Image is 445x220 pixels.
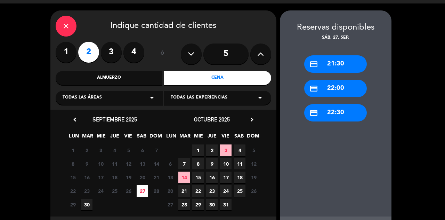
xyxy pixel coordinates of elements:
[56,71,163,85] div: Almuerzo
[95,172,106,183] span: 17
[164,158,176,170] span: 6
[148,94,156,102] i: arrow_drop_down
[206,185,218,197] span: 23
[248,172,259,183] span: 19
[280,34,391,41] div: sáb. 27, sep.
[68,132,80,143] span: LUN
[164,185,176,197] span: 20
[149,132,161,143] span: DOM
[304,104,367,121] div: 22:30
[67,199,79,210] span: 29
[206,199,218,210] span: 30
[81,172,92,183] span: 16
[206,172,218,183] span: 16
[309,109,318,117] i: credit_card
[178,199,190,210] span: 28
[123,158,134,170] span: 12
[136,132,147,143] span: SAB
[234,158,245,170] span: 11
[67,185,79,197] span: 22
[95,132,107,143] span: MIE
[192,172,204,183] span: 15
[62,22,70,30] i: close
[109,158,120,170] span: 11
[304,80,367,97] div: 22:00
[67,158,79,170] span: 8
[78,42,99,63] label: 2
[109,144,120,156] span: 4
[56,42,76,63] label: 1
[248,158,259,170] span: 12
[178,158,190,170] span: 7
[67,172,79,183] span: 15
[81,185,92,197] span: 23
[233,132,245,143] span: SAB
[92,116,137,123] span: septiembre 2025
[123,144,134,156] span: 5
[82,132,93,143] span: MAR
[220,199,232,210] span: 31
[192,144,204,156] span: 1
[256,94,264,102] i: arrow_drop_down
[123,42,144,63] label: 4
[71,116,79,123] i: chevron_left
[109,185,120,197] span: 25
[206,158,218,170] span: 9
[192,199,204,210] span: 29
[234,144,245,156] span: 4
[248,144,259,156] span: 5
[220,158,232,170] span: 10
[309,60,318,69] i: credit_card
[56,16,271,37] div: Indique cantidad de clientes
[171,94,227,101] span: Todas las experiencias
[109,172,120,183] span: 18
[220,185,232,197] span: 24
[151,42,174,66] div: ó
[309,84,318,93] i: credit_card
[122,132,134,143] span: VIE
[248,116,256,123] i: chevron_right
[179,132,191,143] span: MAR
[234,172,245,183] span: 18
[178,185,190,197] span: 21
[123,172,134,183] span: 19
[164,172,176,183] span: 13
[137,172,148,183] span: 20
[151,158,162,170] span: 14
[95,144,106,156] span: 3
[63,94,102,101] span: Todas las áreas
[123,185,134,197] span: 26
[280,21,391,34] div: Reservas disponibles
[137,158,148,170] span: 13
[304,55,367,73] div: 21:30
[137,185,148,197] span: 27
[194,116,230,123] span: octubre 2025
[206,144,218,156] span: 2
[220,144,232,156] span: 3
[206,132,218,143] span: JUE
[248,185,259,197] span: 26
[95,158,106,170] span: 10
[81,158,92,170] span: 9
[81,144,92,156] span: 2
[192,158,204,170] span: 8
[193,132,204,143] span: MIE
[220,172,232,183] span: 17
[164,71,271,85] div: Cena
[220,132,231,143] span: VIE
[164,199,176,210] span: 27
[137,144,148,156] span: 6
[165,132,177,143] span: LUN
[234,185,245,197] span: 25
[109,132,120,143] span: JUE
[178,172,190,183] span: 14
[95,185,106,197] span: 24
[151,185,162,197] span: 28
[151,172,162,183] span: 21
[67,144,79,156] span: 1
[101,42,122,63] label: 3
[81,199,92,210] span: 30
[151,144,162,156] span: 7
[192,185,204,197] span: 22
[247,132,258,143] span: DOM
